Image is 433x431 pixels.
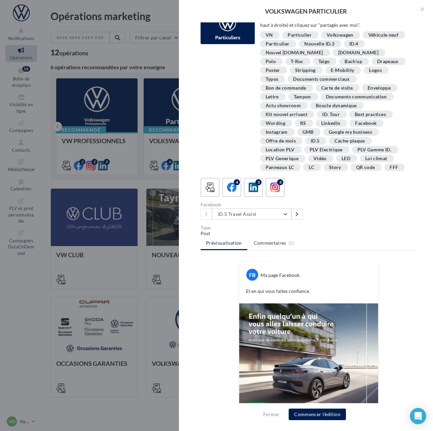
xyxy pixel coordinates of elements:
div: Carte de visite [321,86,353,91]
div: 3 [255,179,262,185]
div: RS [300,121,306,126]
div: Logos [369,68,382,73]
div: Tampon [294,94,311,99]
div: Actu showroom [266,103,301,108]
div: Type [201,225,417,230]
div: QR code [356,165,375,170]
div: Particulier [266,41,290,46]
div: 4 [234,179,240,185]
div: Lettre [266,94,279,99]
div: Boucle dynamique [316,103,357,108]
div: Best practices [355,112,386,117]
div: VOLKSWAGEN PARTICULIER [190,8,422,14]
div: VN [266,33,273,38]
div: Polo [266,59,276,64]
button: ID.5 Travel Assist [212,208,291,220]
div: Enveloppe [368,86,391,91]
div: ID.5 [311,138,319,144]
div: Location PLV [266,147,295,152]
div: Linkedln [321,121,341,126]
span: (0) [289,240,294,246]
div: Loi climat [365,156,387,161]
div: Documents communication [326,94,387,99]
div: LC [309,165,314,170]
div: Typos [266,77,279,82]
div: [DOMAIN_NAME] [338,50,379,55]
div: T-Roc [291,59,304,64]
div: Cache-plaque [334,138,365,144]
div: Bach'up [345,59,362,64]
div: PLV Generique [266,156,299,161]
div: Offre de mois [266,138,296,144]
div: Facebook [355,121,377,126]
div: Vidéo [313,156,327,161]
div: LED [342,156,350,161]
button: Fermer [261,410,282,418]
div: FB [246,269,258,281]
div: Instagram [266,130,288,135]
div: Post [201,230,417,237]
div: Taigo [318,59,330,64]
div: PLV Gamme ID. [357,147,392,152]
div: Véhicule neuf [368,33,399,38]
div: PLV Electrique [310,147,343,152]
div: Panneaux LC [266,165,294,170]
p: Et en qui vous faites confiance. [246,288,371,295]
div: Poster [266,68,280,73]
div: Ma page Facebook [261,272,300,279]
div: Drapeaux [377,59,399,64]
div: Google my business [329,130,372,135]
div: Facebook [201,202,306,207]
div: FFF [390,165,398,170]
div: ID. Tour [322,112,340,117]
div: Bon de commande [266,86,306,91]
div: Nouvelle ID.3 [304,41,334,46]
div: Documents commerciaux [293,77,350,82]
div: Kit nouvel arrivant [266,112,308,117]
span: Commentaires [254,240,286,246]
button: Commencer l'édition [289,409,346,420]
div: 3 [277,179,283,185]
div: ID.4 [349,41,358,46]
div: Volkswagen [327,33,353,38]
div: E-Mobility [331,68,354,73]
div: Particulier [288,33,312,38]
div: Stripping [295,68,316,73]
div: Wording [266,121,285,126]
div: GMB [303,130,314,135]
div: Story [329,165,341,170]
div: Nouvel [DOMAIN_NAME] [266,50,323,55]
div: Open Intercom Messenger [410,408,426,424]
